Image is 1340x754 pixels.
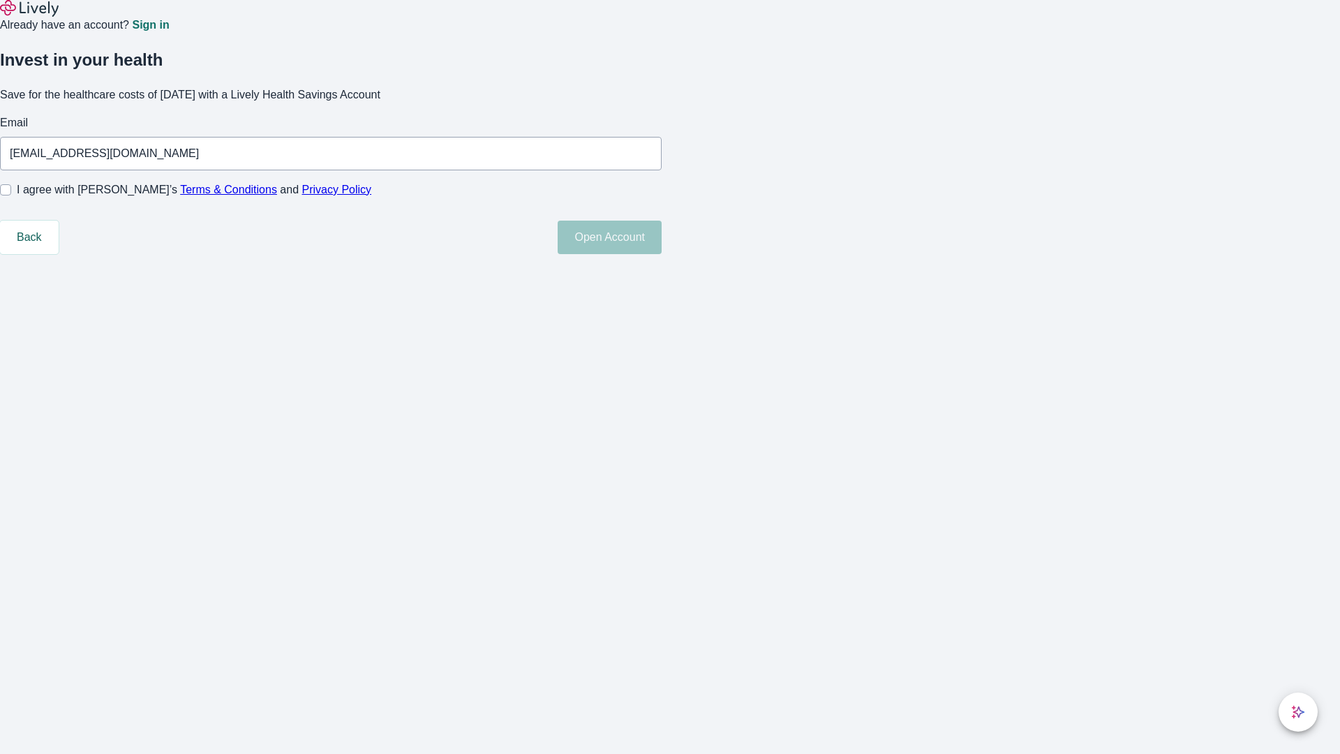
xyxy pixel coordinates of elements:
button: chat [1279,693,1318,732]
svg: Lively AI Assistant [1291,705,1305,719]
span: I agree with [PERSON_NAME]’s and [17,182,371,198]
a: Privacy Policy [302,184,372,195]
a: Terms & Conditions [180,184,277,195]
a: Sign in [132,20,169,31]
